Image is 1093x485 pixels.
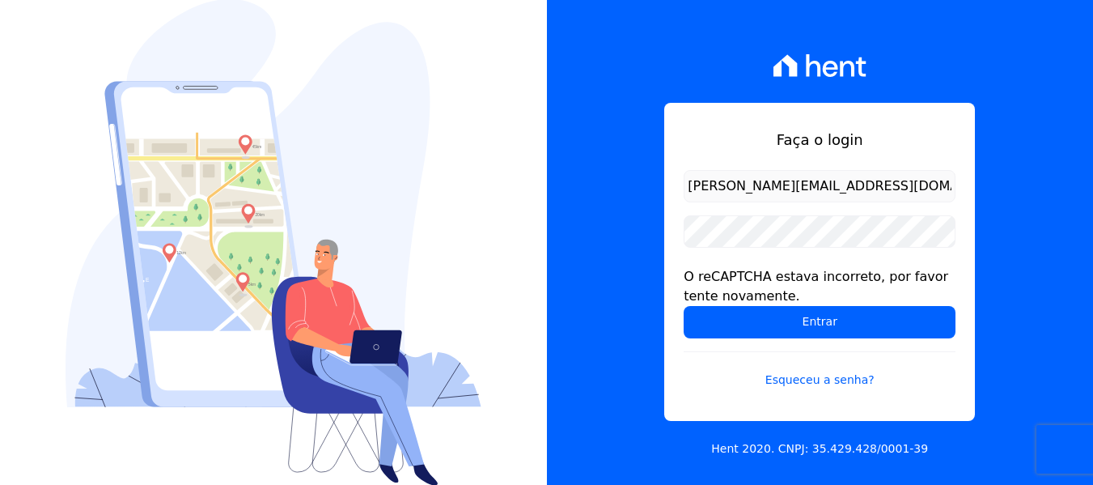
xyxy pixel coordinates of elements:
[684,306,955,338] input: Entrar
[684,267,955,306] div: O reCAPTCHA estava incorreto, por favor tente novamente.
[684,351,955,389] a: Esqueceu a senha?
[684,129,955,151] h1: Faça o login
[684,170,955,202] input: Email
[711,440,928,457] p: Hent 2020. CNPJ: 35.429.428/0001-39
